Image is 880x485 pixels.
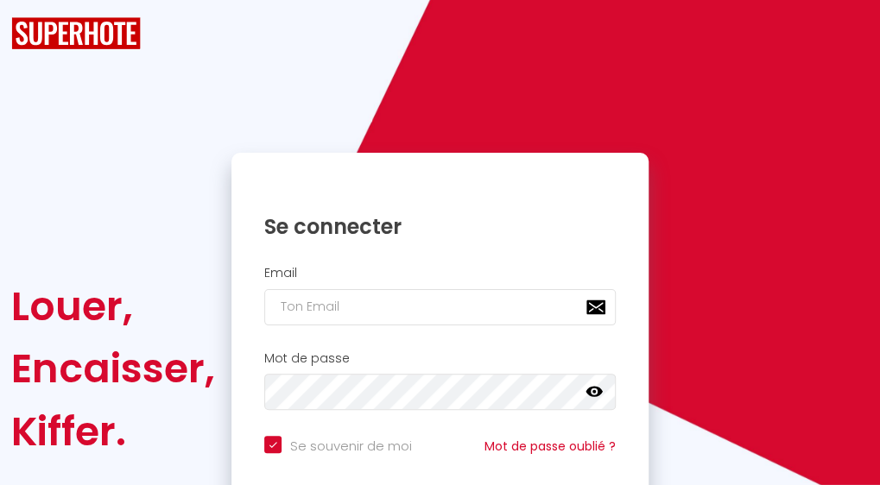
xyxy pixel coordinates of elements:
input: Ton Email [264,289,616,325]
h2: Email [264,266,616,280]
h2: Mot de passe [264,351,616,366]
img: SuperHote logo [11,17,141,49]
div: Louer, [11,275,215,337]
div: Kiffer. [11,400,215,463]
a: Mot de passe oublié ? [484,438,616,455]
div: Encaisser, [11,337,215,400]
h1: Se connecter [264,213,616,240]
